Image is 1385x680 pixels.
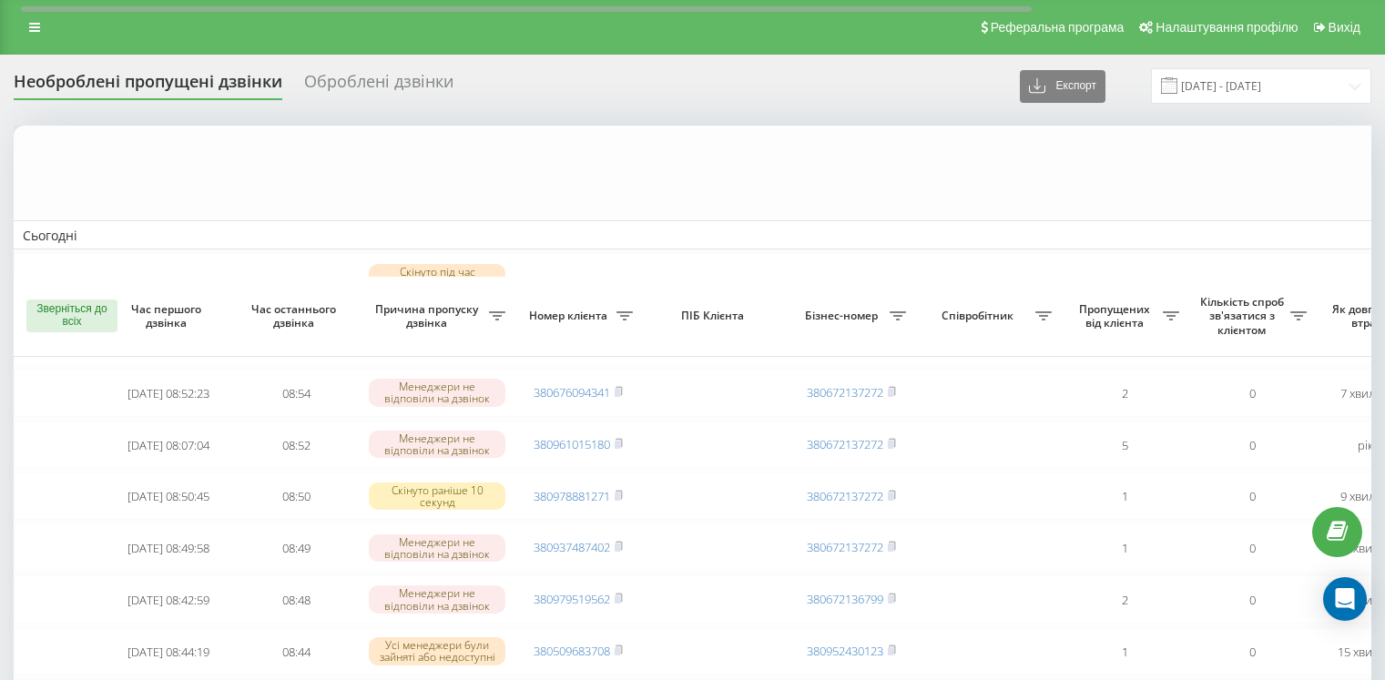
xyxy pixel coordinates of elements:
font: Бізнес-номер [805,308,878,323]
font: 08:50 [282,488,311,504]
a: 380676094341 [534,384,610,401]
font: 0 [1249,488,1256,504]
font: 1 [1122,644,1128,660]
font: 08:44 [282,644,311,660]
font: [DATE] 08:57:00 [127,276,209,292]
font: [DATE] 08:49:58 [127,540,209,556]
font: Налаштування профілю [1156,20,1298,35]
font: 0 [1249,540,1256,556]
font: [DATE] 08:44:19 [127,644,209,660]
font: Менеджери не відповіли на дзвінок [384,585,490,613]
font: Оброблені дзвінки [304,70,453,92]
a: 380672137272 [807,384,883,401]
font: Кількість спроб зв'язатися з клієнтом [1200,294,1284,338]
a: 380971646308 [534,275,610,291]
font: 2 [1122,385,1128,401]
div: Відкрити Intercom Messenger [1323,577,1367,621]
a: 380952430123 [807,643,883,659]
a: 380676160090 [807,275,883,291]
font: 1 [1122,488,1128,504]
font: Час першого дзвінка [131,301,201,331]
font: 08:57 [282,276,311,292]
a: 380672137272 [807,436,883,452]
font: Скінуто раніше 10 секунд [392,482,484,510]
font: Реферальна програма [991,20,1125,35]
font: Менеджери не відповіли на дзвінок [384,379,490,406]
font: Експорт [1056,79,1096,92]
font: Причина пропуску дзвінка [375,301,478,331]
font: 08:49 [282,540,311,556]
font: 0 [1249,385,1256,401]
font: 0 [1249,644,1256,660]
button: Зверніться до всіх [26,299,117,332]
font: Вихід [1329,20,1360,35]
font: 0 [1249,276,1256,292]
font: ПІБ Клієнта [681,308,744,323]
a: 380937487402 [534,539,610,555]
a: 380961015180 [534,436,610,452]
font: [DATE] 08:50:45 [127,488,209,504]
font: Менеджери не відповіли на дзвінок [384,431,490,458]
font: [DATE] 08:52:23 [127,385,209,401]
font: 0 [1249,592,1256,608]
button: Експорт [1020,70,1105,103]
font: Пропущених від клієнта [1079,301,1150,331]
font: 1 [1122,276,1128,292]
a: 380672136799 [807,591,883,607]
font: Зверніться до всіх [36,302,107,328]
font: Необроблені пропущені дзвінки [14,70,282,92]
font: [DATE] 08:07:04 [127,437,209,453]
font: Сьогодні [23,227,77,244]
font: Менеджери не відповіли на дзвінок [384,534,490,562]
font: Час останнього дзвінка [251,301,336,331]
a: 380672137272 [807,539,883,555]
font: 08:52 [282,437,311,453]
font: Усі менеджери були зайняті або недоступні [380,637,495,665]
a: 380979519562 [534,591,610,607]
font: [DATE] 08:42:59 [127,592,209,608]
font: Співробітник [942,308,1013,323]
font: Скінуто під час життєвого повідомлення [400,264,475,303]
font: 08:54 [282,385,311,401]
font: 0 [1249,437,1256,453]
font: 5 [1122,437,1128,453]
a: 380672137272 [807,488,883,504]
a: 380978881271 [534,488,610,504]
font: Номер клієнта [529,308,607,323]
font: 1 [1122,540,1128,556]
a: 380509683708 [534,643,610,659]
font: 2 [1122,592,1128,608]
font: 08:48 [282,592,311,608]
